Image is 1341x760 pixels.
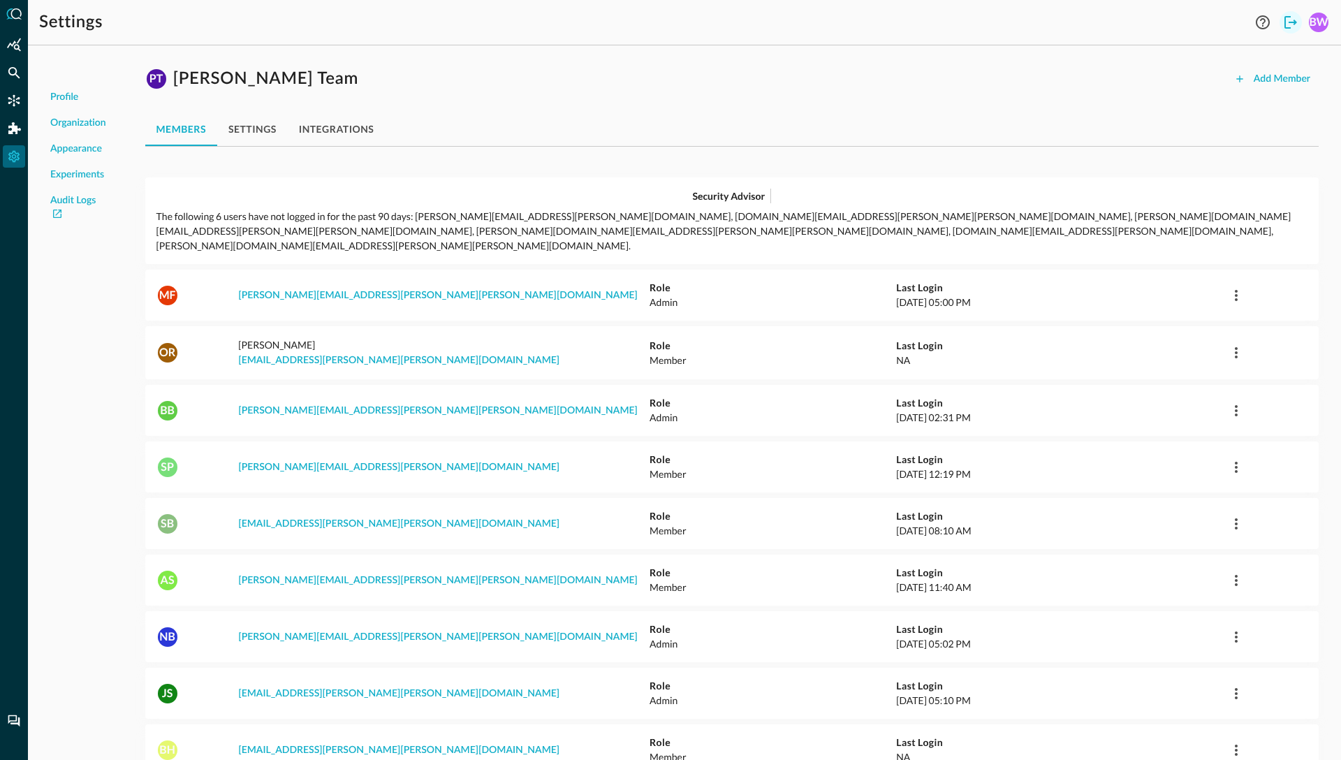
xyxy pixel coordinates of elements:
a: [PERSON_NAME][EMAIL_ADDRESS][PERSON_NAME][PERSON_NAME][DOMAIN_NAME] [238,632,638,642]
div: NB [158,627,177,647]
h5: Role [650,453,896,467]
div: BW [1309,13,1328,32]
p: Member [650,467,896,481]
div: BH [158,740,177,760]
div: Settings [3,145,25,168]
p: Member [650,353,896,367]
h5: Last Login [896,396,1225,410]
h5: Role [650,339,896,353]
span: Experiments [50,168,104,182]
div: Chat [3,710,25,732]
a: [EMAIL_ADDRESS][PERSON_NAME][PERSON_NAME][DOMAIN_NAME] [238,745,559,755]
a: Audit Logs [50,193,106,223]
button: integrations [288,112,386,146]
button: Logout [1280,11,1302,34]
h5: Last Login [896,281,1225,295]
p: Admin [650,295,896,309]
a: [EMAIL_ADDRESS][PERSON_NAME][PERSON_NAME][DOMAIN_NAME] [238,689,559,699]
div: PT [147,69,166,89]
a: [PERSON_NAME][EMAIL_ADDRESS][PERSON_NAME][PERSON_NAME][DOMAIN_NAME] [238,291,638,300]
a: [PERSON_NAME][EMAIL_ADDRESS][PERSON_NAME][DOMAIN_NAME] [238,462,559,472]
div: Connectors [3,89,25,112]
p: [DATE] 08:10 AM [896,523,1225,538]
p: [DATE] 02:31 PM [896,410,1225,425]
p: [DATE] 11:40 AM [896,580,1225,594]
p: Member [650,580,896,594]
h1: [PERSON_NAME] Team [173,68,359,90]
h5: Role [650,622,896,636]
button: Help [1252,11,1274,34]
a: [EMAIL_ADDRESS][PERSON_NAME][PERSON_NAME][DOMAIN_NAME] [238,519,559,529]
div: BB [158,401,177,421]
div: Add Member [1254,71,1310,88]
h5: Last Login [896,509,1225,523]
button: Add Member [1226,68,1319,90]
div: SP [158,458,177,477]
h5: Last Login [896,339,1225,353]
div: SB [158,514,177,534]
span: Profile [50,90,78,105]
button: settings [217,112,288,146]
h5: Role [650,281,896,295]
h5: Role [650,396,896,410]
h5: Role [650,679,896,693]
p: Member [650,523,896,538]
p: [DATE] 05:10 PM [896,693,1225,708]
h5: Role [650,736,896,750]
a: [PERSON_NAME][EMAIL_ADDRESS][PERSON_NAME][PERSON_NAME][DOMAIN_NAME] [238,576,638,585]
div: Federated Search [3,61,25,84]
a: [PERSON_NAME][EMAIL_ADDRESS][PERSON_NAME][PERSON_NAME][DOMAIN_NAME] [238,406,638,416]
div: JS [158,684,177,703]
p: Admin [650,693,896,708]
h5: Role [650,566,896,580]
p: [DATE] 05:00 PM [896,295,1225,309]
a: [EMAIL_ADDRESS][PERSON_NAME][PERSON_NAME][DOMAIN_NAME] [238,356,559,365]
p: NA [896,353,1225,367]
div: Addons [3,117,26,140]
h5: Last Login [896,622,1225,636]
button: members [145,112,217,146]
span: Organization [50,116,106,131]
div: MF [158,286,177,305]
p: [DATE] 12:19 PM [896,467,1225,481]
h5: Last Login [896,679,1225,693]
p: Security Advisor [692,189,765,203]
p: [PERSON_NAME] [238,337,650,368]
div: Summary Insights [3,34,25,56]
p: [DATE] 05:02 PM [896,636,1225,651]
h1: Settings [39,11,103,34]
h5: Last Login [896,736,1225,750]
div: AS [158,571,177,590]
h5: Last Login [896,453,1225,467]
p: Admin [650,410,896,425]
p: The following 6 users have not logged in for the past 90 days: [PERSON_NAME][EMAIL_ADDRESS][PERSO... [156,209,1307,253]
h5: Last Login [896,566,1225,580]
div: OR [158,343,177,363]
h5: Role [650,509,896,523]
span: Appearance [50,142,102,156]
p: Admin [650,636,896,651]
